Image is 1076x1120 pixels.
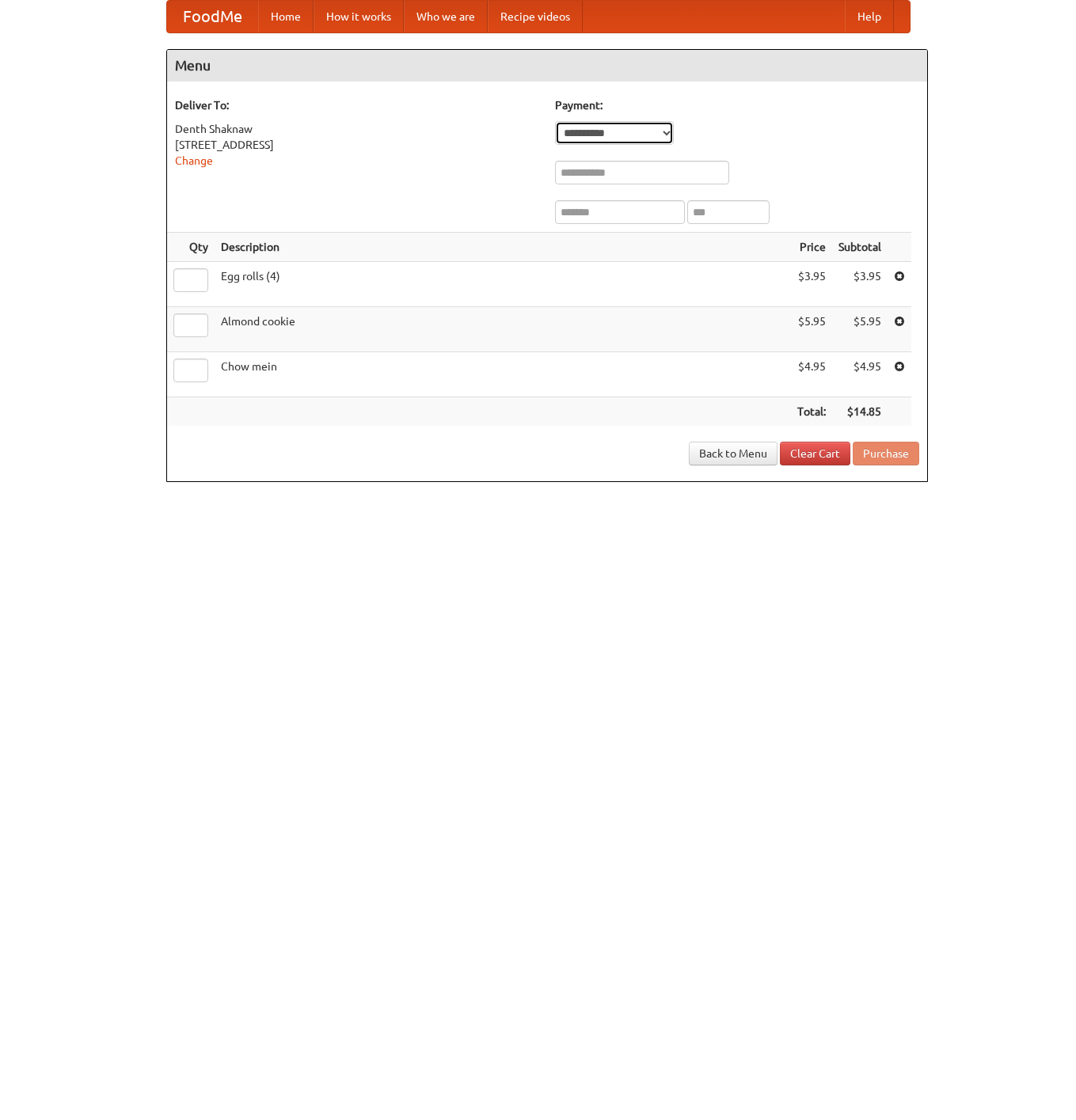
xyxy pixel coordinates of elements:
h4: Menu [167,50,927,82]
td: Egg rolls (4) [215,262,791,307]
th: Description [215,233,791,262]
h5: Payment: [555,97,919,113]
a: Home [258,1,314,32]
a: Who we are [404,1,488,32]
td: $5.95 [791,307,832,352]
th: Total: [791,397,832,427]
th: $14.85 [832,397,888,427]
th: Subtotal [832,233,888,262]
td: $4.95 [832,352,888,397]
td: $3.95 [791,262,832,307]
a: Recipe videos [488,1,583,32]
div: [STREET_ADDRESS] [175,137,539,153]
a: FoodMe [167,1,258,32]
th: Price [791,233,832,262]
a: Clear Cart [780,442,850,465]
a: How it works [314,1,404,32]
a: Change [175,154,213,167]
button: Purchase [853,442,919,465]
td: $3.95 [832,262,888,307]
td: Almond cookie [215,307,791,352]
td: $4.95 [791,352,832,397]
td: Chow mein [215,352,791,397]
th: Qty [167,233,215,262]
a: Help [845,1,894,32]
td: $5.95 [832,307,888,352]
a: Back to Menu [689,442,778,465]
div: Denth Shaknaw [175,121,539,137]
h5: Deliver To: [175,97,539,113]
